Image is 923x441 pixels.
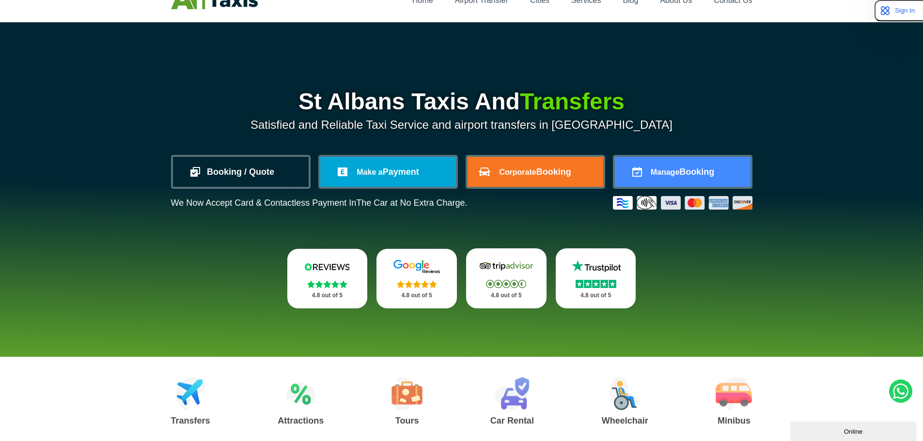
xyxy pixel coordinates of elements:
a: Trustpilot Stars 4.8 out of 5 [556,248,636,308]
img: Tripadvisor [477,259,535,274]
a: CorporateBooking [468,157,603,187]
img: Stars [307,280,347,288]
span: Transfers [520,89,625,114]
p: 4.8 out of 5 [566,289,626,302]
span: Manage [651,168,680,176]
p: 4.8 out of 5 [477,289,536,302]
iframe: chat widget [790,420,918,441]
img: Credit And Debit Cards [613,196,752,210]
img: Trustpilot [567,259,625,274]
p: 4.8 out of 5 [298,289,357,302]
img: Google [388,259,446,274]
p: We Now Accept Card & Contactless Payment In [171,198,468,208]
h3: Attractions [278,416,324,425]
img: Airport Transfers [176,377,205,410]
h3: Transfers [171,416,210,425]
img: Stars [576,280,616,288]
h3: Wheelchair [602,416,648,425]
a: Google Stars 4.8 out of 5 [376,249,457,308]
img: Attractions [286,377,315,410]
img: Stars [397,280,437,288]
img: Stars [486,280,526,288]
h3: Minibus [716,416,752,425]
span: The Car at No Extra Charge. [356,198,467,208]
a: Make aPayment [320,157,456,187]
a: Booking / Quote [173,157,309,187]
a: Tripadvisor Stars 4.8 out of 5 [466,248,547,308]
h1: St Albans Taxis And [171,90,752,113]
a: ManageBooking [615,157,751,187]
img: Wheelchair [610,377,641,410]
h3: Tours [391,416,422,425]
img: Minibus [716,377,752,410]
p: 4.8 out of 5 [387,289,446,302]
h3: Car Rental [490,416,534,425]
span: Make a [357,168,382,176]
p: Satisfied and Reliable Taxi Service and airport transfers in [GEOGRAPHIC_DATA] [171,118,752,132]
img: Reviews.io [298,259,356,274]
a: Reviews.io Stars 4.8 out of 5 [287,249,368,308]
span: Corporate [499,168,536,176]
img: Car Rental [495,377,529,410]
img: Tours [391,377,422,410]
